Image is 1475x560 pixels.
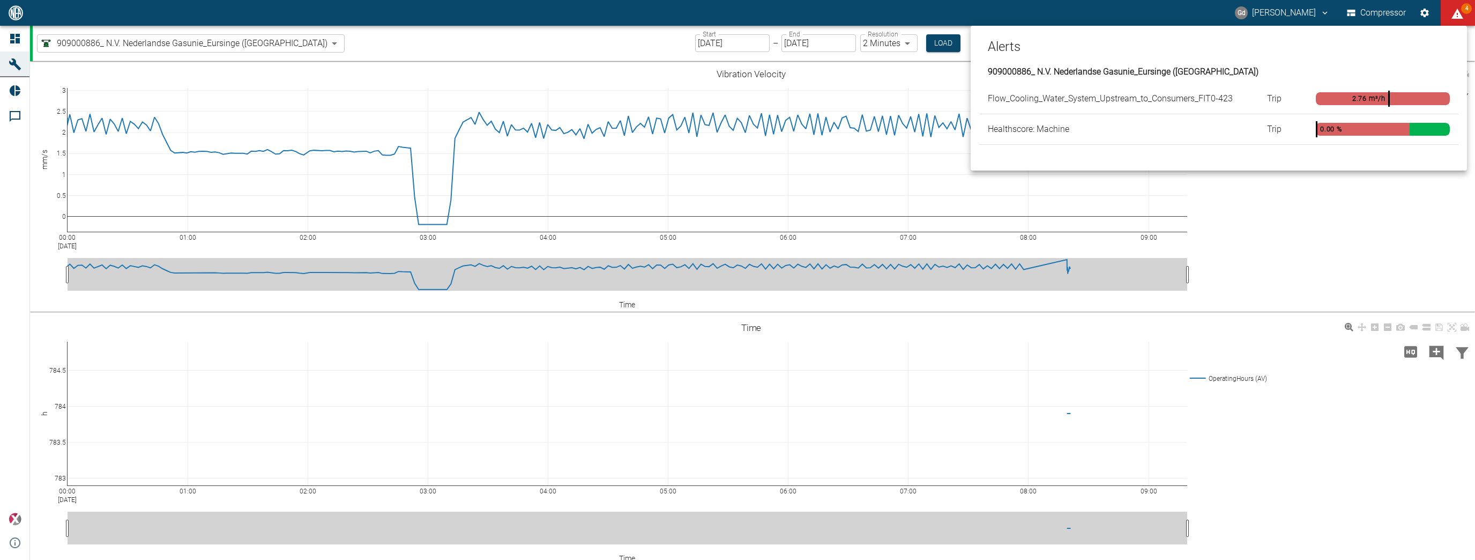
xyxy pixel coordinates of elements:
[988,26,1458,56] p: Alerts
[988,64,1458,79] p: 909000886_ N.V. Nederlandse Gasunie_Eursinge ([GEOGRAPHIC_DATA])
[979,114,1458,144] div: Healthscore: MachineTrip0.00 %
[988,124,1069,134] span: Healthscore: Machine
[1267,92,1282,105] span: Trip
[1267,123,1282,136] span: Trip
[1352,93,1385,104] div: 2.76 m³/h
[1320,124,1342,134] div: 0.00 %
[979,84,1458,114] div: Flow_Cooling_Water_System_Upstream_to_Consumers_FIT0-423Trip2.76 m³/h
[988,93,1233,104] span: Flow_Cooling_Water_System_Upstream_to_Consumers_FIT0-423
